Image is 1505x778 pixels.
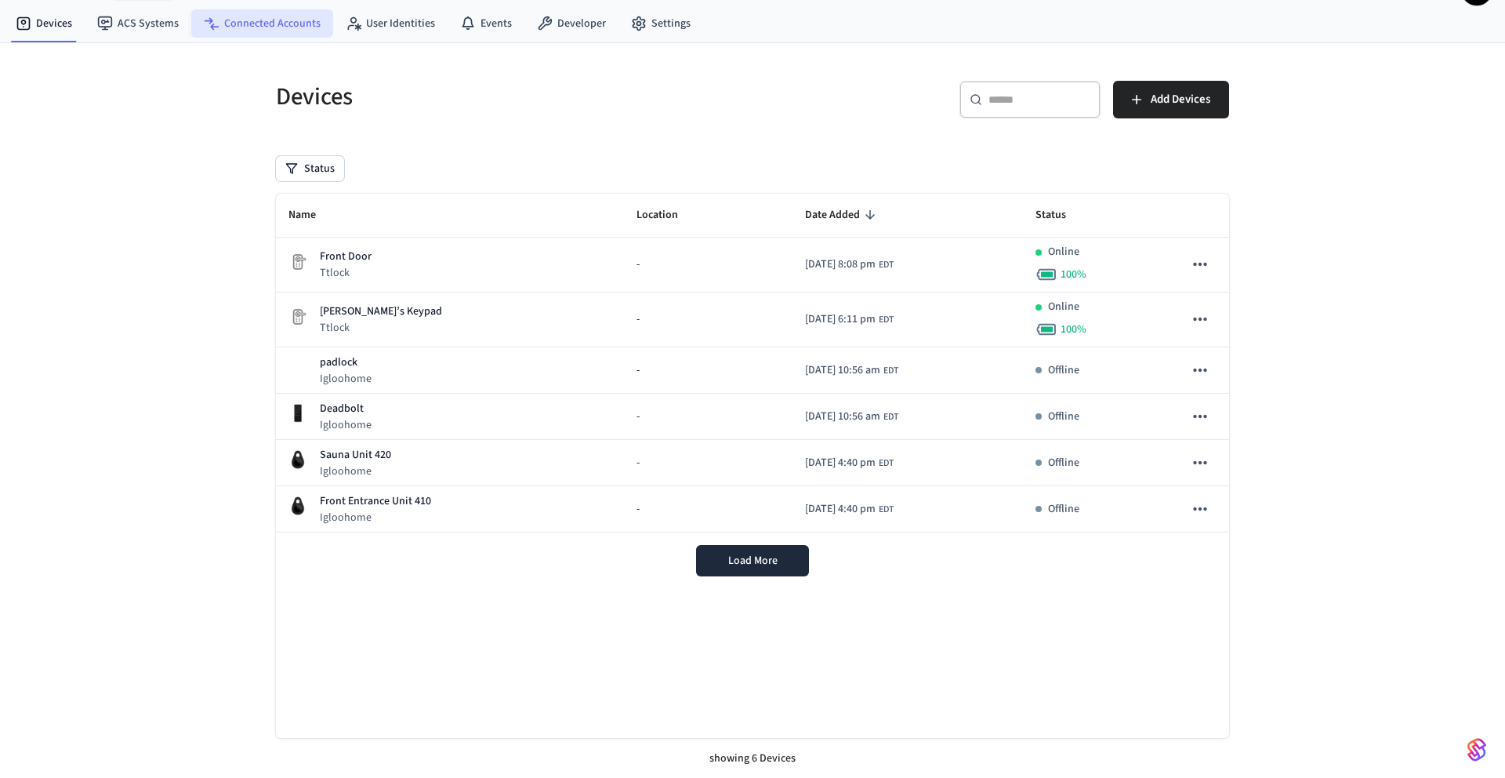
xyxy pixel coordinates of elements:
[320,371,372,387] p: Igloohome
[618,9,703,38] a: Settings
[288,450,307,469] img: igloohome_igke
[879,313,894,327] span: EDT
[333,9,448,38] a: User Identities
[636,203,698,227] span: Location
[883,364,898,378] span: EDT
[1061,267,1086,282] span: 100 %
[320,464,391,479] p: Igloohome
[448,9,524,38] a: Events
[1113,81,1229,118] button: Add Devices
[636,501,640,518] span: -
[320,354,372,371] p: padlock
[636,311,640,328] span: -
[320,447,391,464] p: Sauna Unit 420
[636,362,640,379] span: -
[85,9,191,38] a: ACS Systems
[1048,455,1079,471] p: Offline
[728,553,778,569] span: Load More
[883,410,898,424] span: EDT
[191,9,333,38] a: Connected Accounts
[320,401,372,417] p: Deadbolt
[320,320,442,336] p: Ttlock
[320,417,372,433] p: Igloohome
[320,249,372,265] p: Front Door
[320,510,431,525] p: Igloohome
[1048,299,1079,315] p: Online
[636,409,640,425] span: -
[1048,244,1079,260] p: Online
[805,501,894,518] div: America/New_York
[805,256,876,273] span: [DATE] 8:08 pm
[879,503,894,517] span: EDT
[805,455,876,471] span: [DATE] 4:40 pm
[805,311,894,328] div: America/New_York
[805,256,894,273] div: America/New_York
[276,81,743,113] h5: Devices
[805,455,894,471] div: America/New_York
[320,265,372,281] p: Ttlock
[805,311,876,328] span: [DATE] 6:11 pm
[320,304,442,320] p: [PERSON_NAME]’s Keypad
[805,409,880,425] span: [DATE] 10:56 am
[288,307,307,326] img: Placeholder Lock Image
[276,194,1229,533] table: sticky table
[1048,362,1079,379] p: Offline
[1061,322,1086,337] span: 100 %
[1467,737,1486,762] img: SeamLogoGradient.69752ec5.svg
[276,156,344,181] button: Status
[3,9,85,38] a: Devices
[288,253,307,271] img: Placeholder Lock Image
[1151,89,1210,110] span: Add Devices
[696,545,809,576] button: Load More
[805,501,876,518] span: [DATE] 4:40 pm
[805,362,880,379] span: [DATE] 10:56 am
[320,493,431,510] p: Front Entrance Unit 410
[805,409,898,425] div: America/New_York
[1035,203,1086,227] span: Status
[288,203,336,227] span: Name
[636,256,640,273] span: -
[636,455,640,471] span: -
[879,456,894,471] span: EDT
[1048,409,1079,425] p: Offline
[805,362,898,379] div: America/New_York
[288,404,307,423] img: igloohome_deadbolt_2s
[879,258,894,272] span: EDT
[524,9,618,38] a: Developer
[1048,501,1079,518] p: Offline
[805,203,880,227] span: Date Added
[288,496,307,515] img: igloohome_igke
